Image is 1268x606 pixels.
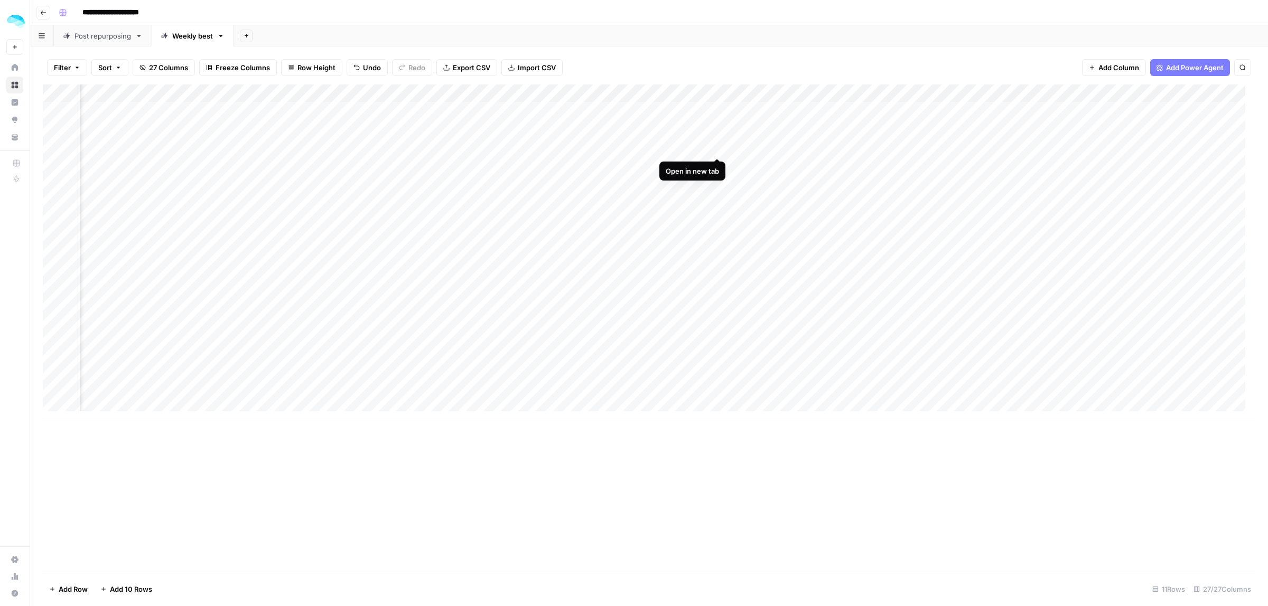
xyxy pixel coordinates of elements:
a: Opportunities [6,111,23,128]
button: Row Height [281,59,342,76]
span: Filter [54,62,71,73]
button: Add Column [1082,59,1146,76]
a: Post repurposing [54,25,152,46]
button: Filter [47,59,87,76]
span: Export CSV [453,62,490,73]
span: Sort [98,62,112,73]
a: Weekly best [152,25,234,46]
a: Usage [6,568,23,585]
a: Your Data [6,129,23,146]
span: Undo [363,62,381,73]
button: Workspace: ColdiQ [6,8,23,35]
span: Add Power Agent [1166,62,1224,73]
button: Import CSV [501,59,563,76]
button: Help + Support [6,585,23,602]
button: Redo [392,59,432,76]
a: Browse [6,77,23,93]
span: Add Column [1098,62,1139,73]
button: Export CSV [436,59,497,76]
span: Row Height [297,62,335,73]
button: 27 Columns [133,59,195,76]
div: Weekly best [172,31,213,41]
button: Freeze Columns [199,59,277,76]
a: Insights [6,94,23,111]
button: Add Power Agent [1150,59,1230,76]
span: Redo [408,62,425,73]
span: 27 Columns [149,62,188,73]
button: Sort [91,59,128,76]
span: Import CSV [518,62,556,73]
span: Freeze Columns [216,62,270,73]
span: Add Row [59,584,88,594]
div: Post repurposing [74,31,131,41]
a: Settings [6,551,23,568]
button: Add 10 Rows [94,581,158,598]
img: ColdiQ Logo [6,12,25,31]
button: Add Row [43,581,94,598]
span: Add 10 Rows [110,584,152,594]
div: 11 Rows [1148,581,1189,598]
div: 27/27 Columns [1189,581,1255,598]
a: Home [6,59,23,76]
button: Undo [347,59,388,76]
